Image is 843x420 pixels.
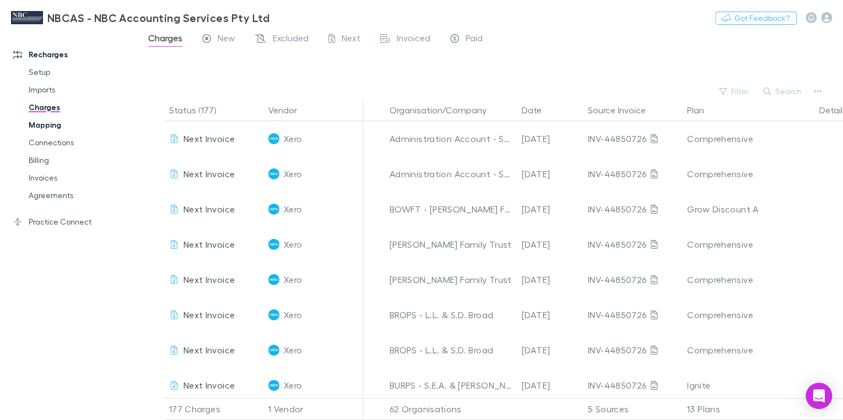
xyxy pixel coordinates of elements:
span: Next Invoice [183,309,235,320]
div: Comprehensive [687,262,810,297]
img: Xero's Logo [268,133,279,144]
span: Xero [284,156,302,192]
img: Xero's Logo [268,309,279,320]
span: Xero [284,227,302,262]
div: BROPS - L.L. & S.D. Broad [390,332,513,368]
span: Next Invoice [183,274,235,285]
a: Agreements [18,187,143,204]
div: BURPS - S.E.A. & [PERSON_NAME] [390,368,513,403]
img: Xero's Logo [268,168,279,179]
h3: NBCAS - NBC Accounting Services Pty Ltd [47,11,269,24]
span: Xero [284,368,302,403]
div: INV-44850726 [588,121,678,156]
div: Comprehensive [687,227,810,262]
div: BOWFT - [PERSON_NAME] Farming Trust [390,192,513,227]
a: Billing [18,151,143,169]
div: INV-44850726 [588,156,678,192]
button: Got Feedback? [715,12,797,25]
span: Next Invoice [183,204,235,214]
div: INV-44850726 [588,332,678,368]
button: Plan [687,99,717,121]
a: Imports [18,81,143,99]
div: Ignite [687,368,810,403]
img: Xero's Logo [268,380,279,391]
a: Invoices [18,169,143,187]
a: Charges [18,99,143,116]
span: Charges [148,32,182,47]
div: INV-44850726 [588,368,678,403]
span: New [218,32,235,47]
div: [DATE] [517,332,583,368]
div: [DATE] [517,368,583,403]
div: INV-44850726 [588,262,678,297]
a: Connections [18,134,143,151]
div: INV-44850726 [588,227,678,262]
span: Xero [284,262,302,297]
img: NBCAS - NBC Accounting Services Pty Ltd's Logo [11,11,43,24]
div: [DATE] [517,227,583,262]
div: [PERSON_NAME] Family Trust [390,227,513,262]
span: Xero [284,121,302,156]
div: Administration Account - SLSF [390,156,513,192]
div: BROPS - L.L. & S.D. Broad [390,297,513,332]
div: 1 Vendor [264,398,363,420]
div: 5 Sources [583,398,683,420]
div: Open Intercom Messenger [806,383,832,409]
div: [DATE] [517,121,583,156]
div: [DATE] [517,262,583,297]
span: Invoiced [397,32,430,47]
div: INV-44850726 [588,192,678,227]
span: Paid [466,32,483,47]
a: Mapping [18,116,143,134]
div: INV-44850726 [588,297,678,332]
span: Xero [284,297,302,332]
img: Xero's Logo [268,345,279,356]
div: Comprehensive [687,156,810,192]
div: Comprehensive [687,297,810,332]
button: Filter [714,85,755,98]
span: Xero [284,332,302,368]
img: Xero's Logo [268,274,279,285]
button: Status (177) [169,99,229,121]
button: Source Invoice [588,99,659,121]
div: Administration Account - SLSF [390,121,513,156]
span: Next Invoice [183,168,235,179]
span: Next [342,32,360,47]
a: Setup [18,63,143,81]
div: [DATE] [517,156,583,192]
div: [DATE] [517,297,583,332]
div: Grow Discount A [687,192,810,227]
img: Xero's Logo [268,204,279,215]
span: Excluded [273,32,309,47]
a: Practice Connect [2,213,143,231]
div: Comprehensive [687,121,810,156]
span: Next Invoice [183,380,235,390]
button: Date [522,99,555,121]
button: Search [758,85,808,98]
span: Xero [284,192,302,227]
div: 177 Charges [165,398,264,420]
div: 13 Plans [683,398,815,420]
div: [PERSON_NAME] Family Trust [390,262,513,297]
span: Next Invoice [183,133,235,144]
a: Recharges [2,46,143,63]
img: Xero's Logo [268,239,279,250]
a: NBCAS - NBC Accounting Services Pty Ltd [4,4,276,31]
div: Comprehensive [687,332,810,368]
button: Organisation/Company [390,99,500,121]
span: Next Invoice [183,345,235,355]
div: [DATE] [517,192,583,227]
span: Next Invoice [183,239,235,249]
div: 62 Organisations [385,398,517,420]
button: Vendor [268,99,310,121]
